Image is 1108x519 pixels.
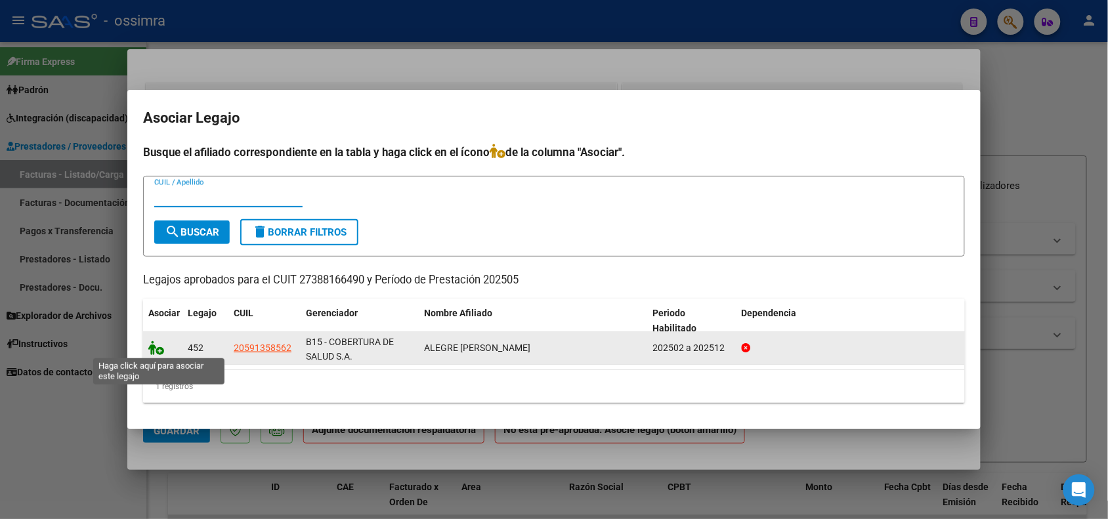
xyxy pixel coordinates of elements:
[143,272,965,289] p: Legajos aprobados para el CUIT 27388166490 y Período de Prestación 202505
[1063,474,1095,506] div: Open Intercom Messenger
[424,308,492,318] span: Nombre Afiliado
[143,370,965,403] div: 1 registros
[648,299,736,343] datatable-header-cell: Periodo Habilitado
[742,308,797,318] span: Dependencia
[240,219,358,245] button: Borrar Filtros
[252,226,347,238] span: Borrar Filtros
[653,308,697,333] span: Periodo Habilitado
[143,144,965,161] h4: Busque el afiliado correspondiente en la tabla y haga click en el ícono de la columna "Asociar".
[234,343,291,353] span: 20591358562
[301,299,419,343] datatable-header-cell: Gerenciador
[165,226,219,238] span: Buscar
[148,308,180,318] span: Asociar
[143,106,965,131] h2: Asociar Legajo
[234,308,253,318] span: CUIL
[252,224,268,239] mat-icon: delete
[188,308,217,318] span: Legajo
[188,343,203,353] span: 452
[306,308,358,318] span: Gerenciador
[424,343,530,353] span: ALEGRE JERONIMO ROMAN
[419,299,648,343] datatable-header-cell: Nombre Afiliado
[306,337,394,362] span: B15 - COBERTURA DE SALUD S.A.
[228,299,301,343] datatable-header-cell: CUIL
[182,299,228,343] datatable-header-cell: Legajo
[165,224,181,239] mat-icon: search
[143,299,182,343] datatable-header-cell: Asociar
[736,299,966,343] datatable-header-cell: Dependencia
[154,220,230,244] button: Buscar
[653,341,731,356] div: 202502 a 202512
